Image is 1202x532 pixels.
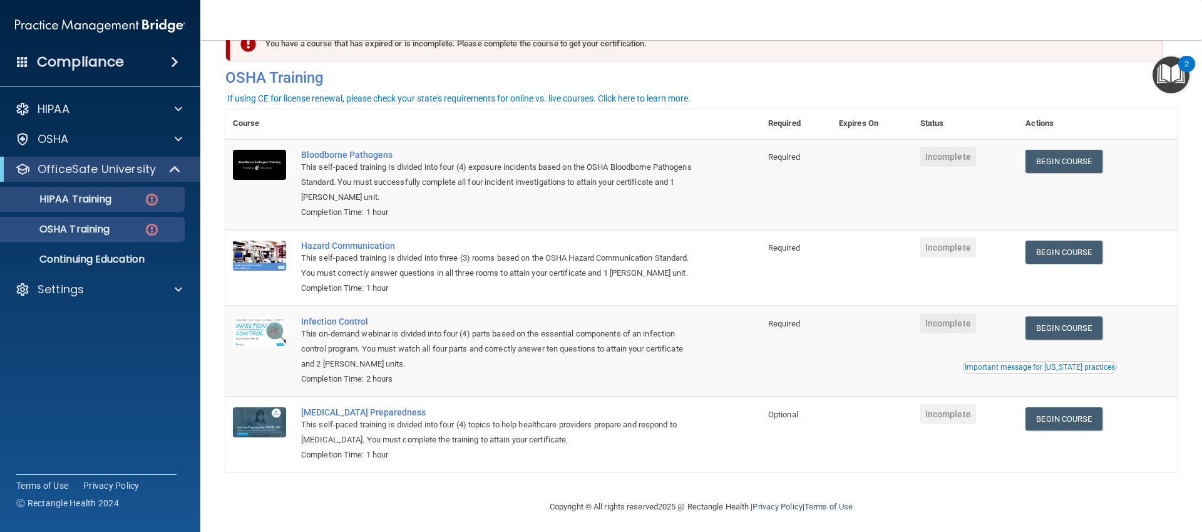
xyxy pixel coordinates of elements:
p: Continuing Education [8,253,179,266]
h4: OSHA Training [225,69,1177,86]
div: This on-demand webinar is divided into four (4) parts based on the essential components of an inf... [301,326,698,372]
span: Required [768,319,800,328]
th: Required [761,108,831,139]
th: Course [225,108,294,139]
iframe: Drift Widget Chat Controller [985,443,1187,493]
h4: Compliance [37,53,124,71]
th: Actions [1018,108,1177,139]
a: [MEDICAL_DATA] Preparedness [301,407,698,417]
img: danger-circle.6113f641.png [144,222,160,237]
span: Ⓒ Rectangle Health 2024 [16,497,119,509]
a: Terms of Use [804,502,853,511]
a: Privacy Policy [753,502,802,511]
button: If using CE for license renewal, please check your state's requirements for online vs. live cours... [225,92,692,105]
a: Begin Course [1025,316,1102,340]
a: Terms of Use [16,479,68,492]
div: Completion Time: 1 hour [301,447,698,462]
a: Begin Course [1025,150,1102,173]
div: Completion Time: 2 hours [301,372,698,387]
a: Begin Course [1025,241,1102,264]
span: Incomplete [920,313,976,333]
span: Incomplete [920,147,976,167]
span: Incomplete [920,237,976,258]
img: danger-circle.6113f641.png [144,192,160,207]
img: exclamation-circle-solid-danger.72ef9ffc.png [240,36,256,52]
a: OSHA [15,132,182,147]
p: Settings [38,282,84,297]
span: Required [768,152,800,162]
div: You have a course that has expired or is incomplete. Please complete the course to get your certi... [230,26,1163,61]
a: Settings [15,282,182,297]
div: Completion Time: 1 hour [301,205,698,220]
a: Infection Control [301,316,698,326]
div: This self-paced training is divided into four (4) exposure incidents based on the OSHA Bloodborne... [301,160,698,205]
div: Completion Time: 1 hour [301,281,698,296]
span: Incomplete [920,404,976,424]
span: Required [768,243,800,253]
div: Important message for [US_STATE] practices [965,363,1115,371]
img: PMB logo [15,13,185,38]
p: HIPAA Training [8,193,111,206]
p: HIPAA [38,102,69,117]
a: Bloodborne Pathogens [301,150,698,160]
div: This self-paced training is divided into four (4) topics to help healthcare providers prepare and... [301,417,698,447]
p: OfficeSafe University [38,162,156,177]
p: OSHA [38,132,69,147]
span: Optional [768,410,798,419]
button: Read this if you are a dental practitioner in the state of CA [963,361,1117,373]
th: Status [913,108,1019,139]
p: OSHA Training [8,223,110,236]
a: Hazard Communication [301,241,698,251]
th: Expires On [831,108,913,139]
div: Copyright © All rights reserved 2025 @ Rectangle Health | | [473,487,930,527]
div: This self-paced training is divided into three (3) rooms based on the OSHA Hazard Communication S... [301,251,698,281]
a: HIPAA [15,102,182,117]
a: Begin Course [1025,407,1102,430]
div: If using CE for license renewal, please check your state's requirements for online vs. live cours... [227,94,691,103]
a: Privacy Policy [83,479,140,492]
div: 2 [1184,64,1189,80]
a: OfficeSafe University [15,162,182,177]
button: Open Resource Center, 2 new notifications [1153,56,1189,93]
